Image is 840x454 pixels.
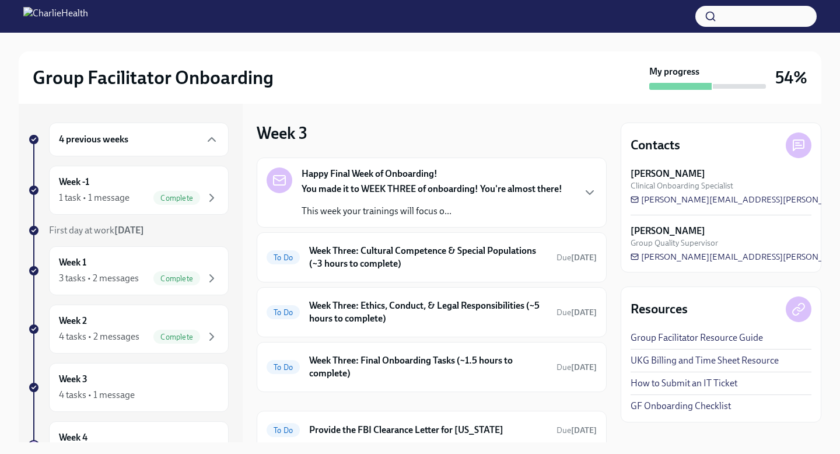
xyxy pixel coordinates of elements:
strong: My progress [649,65,699,78]
img: CharlieHealth [23,7,88,26]
p: This week your trainings will focus o... [302,205,562,218]
span: To Do [267,426,300,435]
span: Due [556,308,597,317]
h6: Week Three: Final Onboarding Tasks (~1.5 hours to complete) [309,354,547,380]
h3: Week 3 [257,123,307,144]
span: October 22nd, 2025 09:00 [556,425,597,436]
div: 1 task • 1 message [59,191,129,204]
span: To Do [267,363,300,372]
span: October 7th, 2025 09:00 [556,307,597,318]
a: Group Facilitator Resource Guide [631,331,763,344]
span: To Do [267,253,300,262]
a: UKG Billing and Time Sheet Resource [631,354,779,367]
a: Week -11 task • 1 messageComplete [28,166,229,215]
span: Due [556,425,597,435]
strong: [DATE] [571,425,597,435]
strong: [PERSON_NAME] [631,225,705,238]
span: First day at work [49,225,144,236]
div: 4 previous weeks [49,123,229,156]
div: 3 tasks • 2 messages [59,272,139,285]
span: Due [556,253,597,263]
a: Week 24 tasks • 2 messagesComplete [28,305,229,354]
h6: 4 previous weeks [59,133,128,146]
a: First day at work[DATE] [28,224,229,237]
strong: You made it to WEEK THREE of onboarding! You're almost there! [302,183,562,194]
span: Complete [153,194,200,202]
div: 4 tasks • 1 message [59,389,135,401]
h6: Week Three: Ethics, Conduct, & Legal Responsibilities (~5 hours to complete) [309,299,547,325]
h6: Week 4 [59,431,87,444]
h4: Contacts [631,137,680,154]
h6: Week -1 [59,176,89,188]
strong: Happy Final Week of Onboarding! [302,167,437,180]
h4: Resources [631,301,688,318]
span: Due [556,362,597,372]
h6: Week 2 [59,315,87,327]
span: Clinical Onboarding Specialist [631,180,733,191]
strong: [DATE] [114,225,144,236]
strong: [DATE] [571,362,597,372]
h6: Week Three: Cultural Competence & Special Populations (~3 hours to complete) [309,245,547,270]
a: Week 13 tasks • 2 messagesComplete [28,246,229,295]
span: October 7th, 2025 09:00 [556,252,597,263]
h6: Week 1 [59,256,86,269]
h6: Week 3 [59,373,87,386]
a: To DoWeek Three: Final Onboarding Tasks (~1.5 hours to complete)Due[DATE] [267,352,597,382]
span: Complete [153,333,200,341]
span: Complete [153,274,200,283]
strong: [PERSON_NAME] [631,167,705,180]
a: To DoProvide the FBI Clearance Letter for [US_STATE]Due[DATE] [267,421,597,439]
span: Group Quality Supervisor [631,238,718,249]
div: 4 tasks • 2 messages [59,330,139,343]
a: GF Onboarding Checklist [631,400,731,413]
h6: Provide the FBI Clearance Letter for [US_STATE] [309,424,547,436]
a: To DoWeek Three: Ethics, Conduct, & Legal Responsibilities (~5 hours to complete)Due[DATE] [267,297,597,327]
h3: 54% [775,67,807,88]
a: To DoWeek Three: Cultural Competence & Special Populations (~3 hours to complete)Due[DATE] [267,242,597,273]
span: To Do [267,308,300,317]
h2: Group Facilitator Onboarding [33,66,274,89]
strong: [DATE] [571,253,597,263]
a: How to Submit an IT Ticket [631,377,737,390]
strong: [DATE] [571,308,597,317]
a: Week 34 tasks • 1 message [28,363,229,412]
